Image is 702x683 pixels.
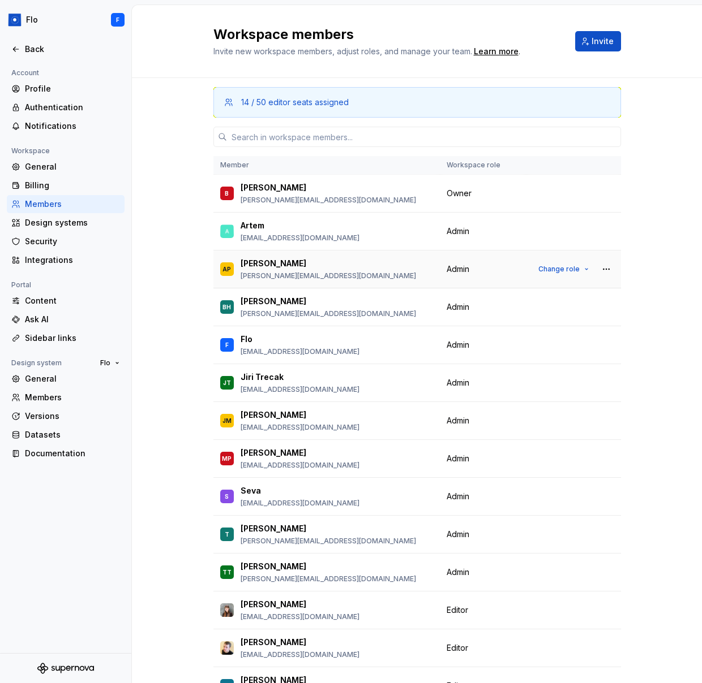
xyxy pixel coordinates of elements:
p: [EMAIL_ADDRESS][DOMAIN_NAME] [241,612,359,621]
span: Admin [447,529,469,540]
p: [PERSON_NAME] [241,523,306,534]
a: Billing [7,176,125,194]
div: Datasets [25,429,120,440]
img: 049812b6-2877-400d-9dc9-987621144c16.png [8,13,22,27]
a: Security [7,232,125,250]
a: Back [7,40,125,58]
div: Design systems [25,217,120,228]
span: Admin [447,339,469,351]
div: BH [222,301,231,313]
div: Back [25,44,120,55]
div: Versions [25,410,120,422]
a: Integrations [7,251,125,269]
a: Datasets [7,426,125,444]
button: Invite [575,31,621,51]
div: TT [222,567,232,578]
div: Account [7,66,44,80]
p: [PERSON_NAME] [241,409,306,421]
a: Learn more [474,46,519,57]
div: B [225,188,229,199]
span: Admin [447,226,469,237]
span: Admin [447,377,469,388]
div: Flo [26,14,38,25]
a: Versions [7,407,125,425]
div: F [225,339,229,351]
a: Members [7,195,125,213]
p: [EMAIL_ADDRESS][DOMAIN_NAME] [241,347,359,356]
div: Portal [7,278,36,292]
p: [PERSON_NAME][EMAIL_ADDRESS][DOMAIN_NAME] [241,574,416,583]
div: Authentication [25,102,120,113]
div: JM [222,415,232,426]
p: [PERSON_NAME] [241,599,306,610]
div: Ask AI [25,314,120,325]
p: [EMAIL_ADDRESS][DOMAIN_NAME] [241,499,359,508]
span: Editor [447,604,468,616]
div: Members [25,198,120,210]
a: General [7,158,125,176]
p: [PERSON_NAME] [241,447,306,459]
span: Admin [447,453,469,464]
p: [PERSON_NAME] [241,258,306,269]
div: Integrations [25,254,120,266]
div: S [225,491,229,502]
span: Invite new workspace members, adjust roles, and manage your team. [213,46,472,56]
svg: Supernova Logo [37,663,94,674]
span: . [472,47,520,56]
div: Security [25,236,120,247]
span: Admin [447,491,469,502]
p: [EMAIL_ADDRESS][DOMAIN_NAME] [241,461,359,470]
p: [PERSON_NAME] [241,561,306,572]
a: Members [7,388,125,407]
a: Authentication [7,98,125,116]
p: [PERSON_NAME][EMAIL_ADDRESS][DOMAIN_NAME] [241,309,416,318]
span: Invite [592,36,614,47]
a: Ask AI [7,310,125,328]
img: Artem [220,224,234,238]
p: [PERSON_NAME][EMAIL_ADDRESS][DOMAIN_NAME] [241,196,416,205]
div: Billing [25,180,120,191]
a: Design systems [7,214,125,232]
span: Admin [447,415,469,426]
p: Flo [241,334,252,345]
p: Seva [241,485,261,496]
div: General [25,161,120,172]
div: F [116,15,119,24]
span: Flo [100,358,110,368]
a: Documentation [7,444,125,462]
span: Change role [538,265,580,274]
p: [PERSON_NAME] [241,637,306,648]
span: Admin [447,263,469,275]
div: Design system [7,356,66,370]
input: Search in workspace members... [227,127,621,147]
div: Sidebar links [25,332,120,344]
p: [EMAIL_ADDRESS][DOMAIN_NAME] [241,423,359,432]
th: Workspace role [440,156,526,175]
div: MP [222,453,232,464]
div: Documentation [25,448,120,459]
div: General [25,373,120,384]
span: Editor [447,642,468,654]
h2: Workspace members [213,25,520,44]
p: [EMAIL_ADDRESS][DOMAIN_NAME] [241,385,359,394]
div: 14 / 50 editor seats assigned [241,97,349,108]
a: Content [7,292,125,310]
a: Profile [7,80,125,98]
div: T [225,529,229,540]
button: Change role [533,261,594,277]
a: General [7,370,125,388]
p: [PERSON_NAME] [241,296,306,307]
span: Admin [447,301,469,313]
th: Member [213,156,440,175]
img: Aprile Elcich [220,603,234,617]
div: Members [25,392,120,403]
div: Workspace [7,144,54,158]
span: Owner [447,188,472,199]
p: Artem [241,220,264,231]
a: Sidebar links [7,329,125,347]
button: FloF [2,7,129,32]
p: [EMAIL_ADDRESS][DOMAIN_NAME] [241,650,359,659]
div: Content [25,295,120,306]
